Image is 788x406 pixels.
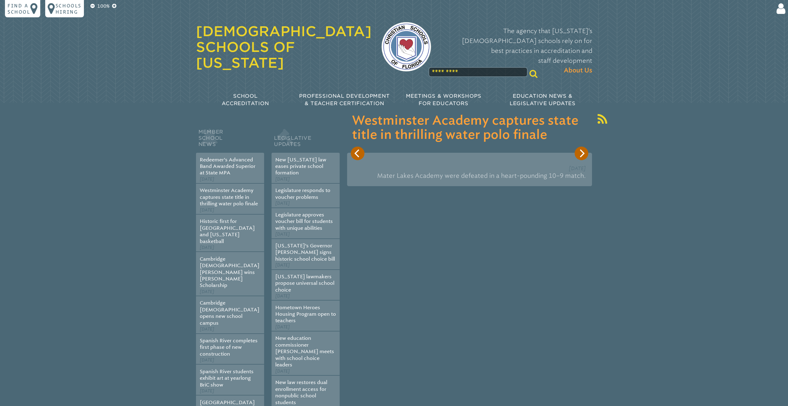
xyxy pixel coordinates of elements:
[275,187,330,200] a: Legislature responds to voucher problems
[353,169,586,182] p: Mater Lakes Academy were defeated in a heart-pounding 10–9 match.
[275,263,290,268] span: [DATE]
[510,93,576,106] span: Education News & Legislative Updates
[381,22,431,71] img: csf-logo-web-colors.png
[200,207,214,213] span: [DATE]
[275,177,290,182] span: [DATE]
[569,165,586,171] span: [DATE]
[200,245,214,250] span: [DATE]
[200,300,259,326] a: Cambridge [DEMOGRAPHIC_DATA] opens new school campus
[7,2,30,15] p: Find a school
[200,289,214,294] span: [DATE]
[200,256,259,288] a: Cambridge [DEMOGRAPHIC_DATA][PERSON_NAME] wins [PERSON_NAME] Scholarship
[441,26,592,75] p: The agency that [US_STATE]’s [DEMOGRAPHIC_DATA] schools rely on for best practices in accreditati...
[200,218,255,244] a: Historic first for [GEOGRAPHIC_DATA] and [US_STATE] basketball
[222,93,269,106] span: School Accreditation
[564,66,592,75] span: About Us
[275,232,290,237] span: [DATE]
[196,23,372,71] a: [DEMOGRAPHIC_DATA] Schools of [US_STATE]
[275,305,336,324] a: Hometown Heroes Housing Program open to teachers
[275,274,334,293] a: [US_STATE] lawmakers propose universal school choice
[275,335,334,368] a: New education commissioner [PERSON_NAME] meets with school choice leaders
[351,147,364,160] button: Previous
[275,324,290,330] span: [DATE]
[272,127,340,153] h2: Legislative Updates
[275,243,335,262] a: [US_STATE]’s Governor [PERSON_NAME] signs historic school choice bill
[200,177,214,182] span: [DATE]
[200,187,258,207] a: Westminster Academy captures state title in thrilling water polo finale
[275,212,333,231] a: Legislature approves voucher bill for students with unique abilities
[200,157,255,176] a: Redeemer’s Advanced Band Awarded Superior at State MPA
[200,369,254,388] a: Spanish River students exhibit art at yearlong BriC show
[196,127,264,153] h2: Member School News
[200,357,214,363] span: [DATE]
[275,379,327,405] a: New law restores dual enrollment access for nonpublic school students
[352,114,587,142] h3: Westminster Academy captures state title in thrilling water polo finale
[275,201,290,206] span: [DATE]
[575,147,588,160] button: Next
[275,369,290,374] span: [DATE]
[299,93,390,106] span: Professional Development & Teacher Certification
[200,338,258,357] a: Spanish River completes first phase of new construction
[275,293,290,299] span: [DATE]
[200,388,214,394] span: [DATE]
[200,327,214,332] span: [DATE]
[406,93,481,106] span: Meetings & Workshops for Educators
[275,157,326,176] a: New [US_STATE] law eases private school formation
[55,2,81,15] p: Schools Hiring
[96,2,111,10] p: 100%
